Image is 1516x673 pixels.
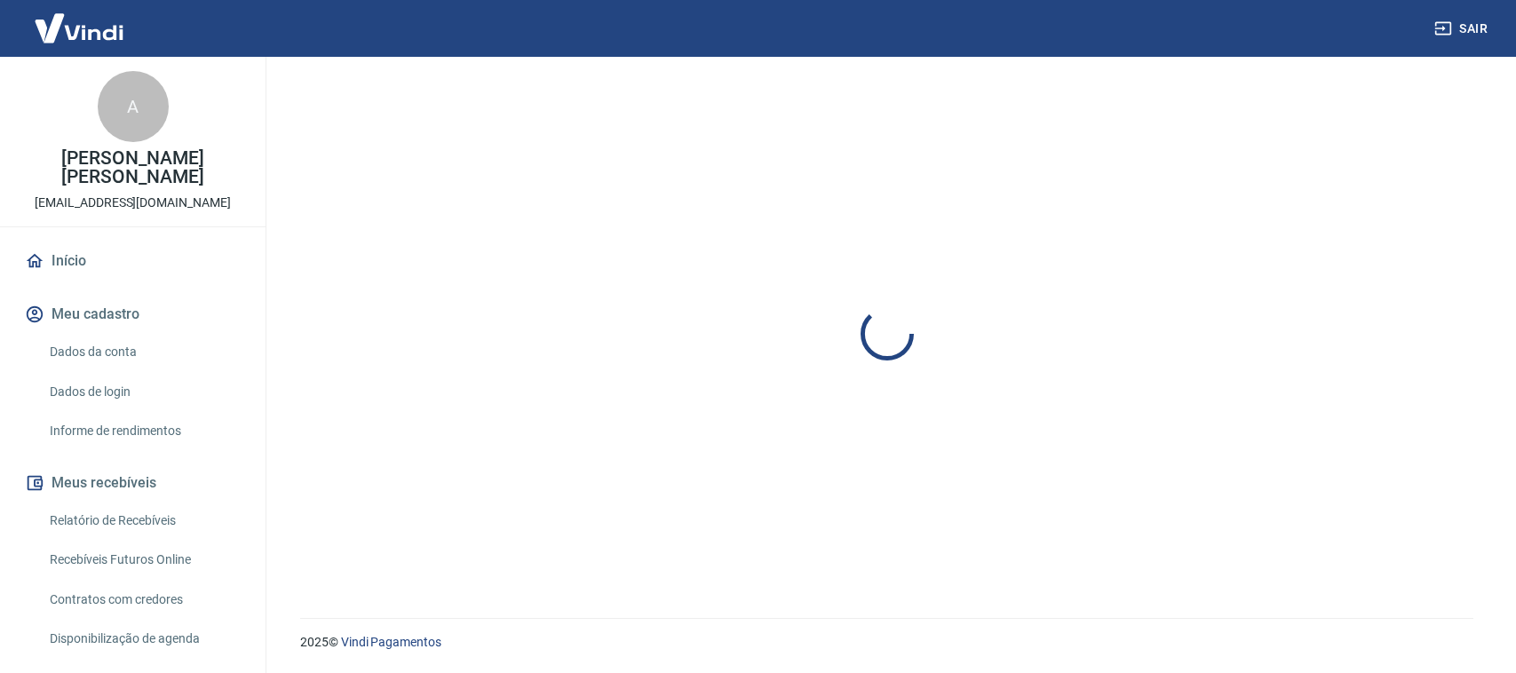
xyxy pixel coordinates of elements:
[14,149,251,186] p: [PERSON_NAME] [PERSON_NAME]
[1431,12,1495,45] button: Sair
[43,582,244,618] a: Contratos com credores
[43,503,244,539] a: Relatório de Recebíveis
[43,334,244,370] a: Dados da conta
[21,295,244,334] button: Meu cadastro
[43,542,244,578] a: Recebíveis Futuros Online
[341,635,441,649] a: Vindi Pagamentos
[21,1,137,55] img: Vindi
[21,463,244,503] button: Meus recebíveis
[21,241,244,281] a: Início
[35,194,231,212] p: [EMAIL_ADDRESS][DOMAIN_NAME]
[43,621,244,657] a: Disponibilização de agenda
[300,633,1473,652] p: 2025 ©
[98,71,169,142] div: A
[43,413,244,449] a: Informe de rendimentos
[43,374,244,410] a: Dados de login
